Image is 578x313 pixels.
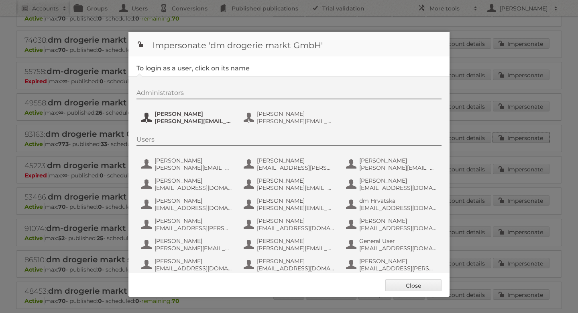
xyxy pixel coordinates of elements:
[136,89,442,99] div: Administrators
[155,184,232,192] span: [EMAIL_ADDRESS][DOMAIN_NAME]
[257,197,335,204] span: [PERSON_NAME]
[243,156,337,172] button: [PERSON_NAME] [EMAIL_ADDRESS][PERSON_NAME][DOMAIN_NAME]
[257,110,335,117] span: [PERSON_NAME]
[257,164,335,171] span: [EMAIL_ADDRESS][PERSON_NAME][DOMAIN_NAME]
[359,224,437,232] span: [EMAIL_ADDRESS][DOMAIN_NAME]
[243,176,337,192] button: [PERSON_NAME] [PERSON_NAME][EMAIL_ADDRESS][PERSON_NAME][DOMAIN_NAME]
[140,237,235,253] button: [PERSON_NAME] [PERSON_NAME][EMAIL_ADDRESS][DOMAIN_NAME]
[359,164,437,171] span: [PERSON_NAME][EMAIL_ADDRESS][PERSON_NAME][DOMAIN_NAME]
[136,136,442,146] div: Users
[359,245,437,252] span: [EMAIL_ADDRESS][DOMAIN_NAME]
[257,157,335,164] span: [PERSON_NAME]
[155,164,232,171] span: [PERSON_NAME][EMAIL_ADDRESS][DOMAIN_NAME]
[155,157,232,164] span: [PERSON_NAME]
[155,217,232,224] span: [PERSON_NAME]
[155,224,232,232] span: [EMAIL_ADDRESS][PERSON_NAME][DOMAIN_NAME]
[140,109,235,126] button: [PERSON_NAME] [PERSON_NAME][EMAIL_ADDRESS][PERSON_NAME][DOMAIN_NAME]
[359,197,437,204] span: dm Hrvatska
[345,257,440,273] button: [PERSON_NAME] [EMAIL_ADDRESS][PERSON_NAME][DOMAIN_NAME]
[155,197,232,204] span: [PERSON_NAME]
[140,216,235,233] button: [PERSON_NAME] [EMAIL_ADDRESS][PERSON_NAME][DOMAIN_NAME]
[243,257,337,273] button: [PERSON_NAME] [EMAIL_ADDRESS][DOMAIN_NAME]
[359,157,437,164] span: [PERSON_NAME]
[243,216,337,233] button: [PERSON_NAME] [EMAIL_ADDRESS][DOMAIN_NAME]
[243,109,337,126] button: [PERSON_NAME] [PERSON_NAME][EMAIL_ADDRESS][PERSON_NAME][DOMAIN_NAME]
[140,257,235,273] button: [PERSON_NAME] [EMAIL_ADDRESS][DOMAIN_NAME]
[136,64,250,72] legend: To login as a user, click on its name
[257,224,335,232] span: [EMAIL_ADDRESS][DOMAIN_NAME]
[140,176,235,192] button: [PERSON_NAME] [EMAIL_ADDRESS][DOMAIN_NAME]
[359,177,437,184] span: [PERSON_NAME]
[257,177,335,184] span: [PERSON_NAME]
[155,257,232,265] span: [PERSON_NAME]
[359,217,437,224] span: [PERSON_NAME]
[155,110,232,117] span: [PERSON_NAME]
[257,237,335,245] span: [PERSON_NAME]
[257,257,335,265] span: [PERSON_NAME]
[257,204,335,212] span: [PERSON_NAME][EMAIL_ADDRESS][DOMAIN_NAME]
[257,245,335,252] span: [PERSON_NAME][EMAIL_ADDRESS][DOMAIN_NAME]
[359,204,437,212] span: [EMAIL_ADDRESS][DOMAIN_NAME]
[155,265,232,272] span: [EMAIL_ADDRESS][DOMAIN_NAME]
[359,237,437,245] span: General User
[257,184,335,192] span: [PERSON_NAME][EMAIL_ADDRESS][PERSON_NAME][DOMAIN_NAME]
[128,32,450,56] h1: Impersonate 'dm drogerie markt GmbH'
[257,117,335,125] span: [PERSON_NAME][EMAIL_ADDRESS][PERSON_NAME][DOMAIN_NAME]
[257,265,335,272] span: [EMAIL_ADDRESS][DOMAIN_NAME]
[155,204,232,212] span: [EMAIL_ADDRESS][DOMAIN_NAME]
[140,156,235,172] button: [PERSON_NAME] [PERSON_NAME][EMAIL_ADDRESS][DOMAIN_NAME]
[345,176,440,192] button: [PERSON_NAME] [EMAIL_ADDRESS][DOMAIN_NAME]
[155,177,232,184] span: [PERSON_NAME]
[345,237,440,253] button: General User [EMAIL_ADDRESS][DOMAIN_NAME]
[359,184,437,192] span: [EMAIL_ADDRESS][DOMAIN_NAME]
[243,237,337,253] button: [PERSON_NAME] [PERSON_NAME][EMAIL_ADDRESS][DOMAIN_NAME]
[155,237,232,245] span: [PERSON_NAME]
[385,279,442,291] a: Close
[359,265,437,272] span: [EMAIL_ADDRESS][PERSON_NAME][DOMAIN_NAME]
[155,117,232,125] span: [PERSON_NAME][EMAIL_ADDRESS][PERSON_NAME][DOMAIN_NAME]
[345,216,440,233] button: [PERSON_NAME] [EMAIL_ADDRESS][DOMAIN_NAME]
[243,196,337,212] button: [PERSON_NAME] [PERSON_NAME][EMAIL_ADDRESS][DOMAIN_NAME]
[345,156,440,172] button: [PERSON_NAME] [PERSON_NAME][EMAIL_ADDRESS][PERSON_NAME][DOMAIN_NAME]
[359,257,437,265] span: [PERSON_NAME]
[345,196,440,212] button: dm Hrvatska [EMAIL_ADDRESS][DOMAIN_NAME]
[155,245,232,252] span: [PERSON_NAME][EMAIL_ADDRESS][DOMAIN_NAME]
[257,217,335,224] span: [PERSON_NAME]
[140,196,235,212] button: [PERSON_NAME] [EMAIL_ADDRESS][DOMAIN_NAME]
